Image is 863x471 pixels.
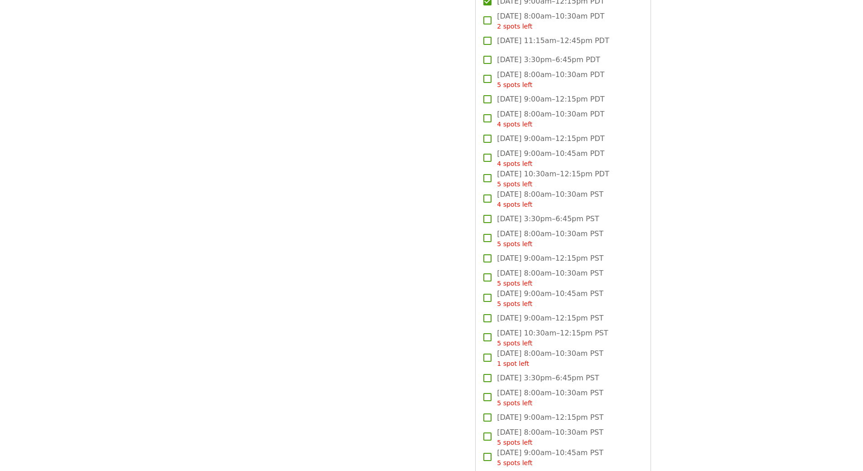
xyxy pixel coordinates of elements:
[497,160,532,167] span: 4 spots left
[497,23,532,30] span: 2 spots left
[497,427,603,447] span: [DATE] 8:00am–10:30am PST
[497,180,532,188] span: 5 spots left
[497,280,532,287] span: 5 spots left
[497,399,532,407] span: 5 spots left
[497,288,603,309] span: [DATE] 9:00am–10:45am PST
[497,228,603,249] span: [DATE] 8:00am–10:30am PST
[497,328,608,348] span: [DATE] 10:30am–12:15pm PST
[497,373,599,384] span: [DATE] 3:30pm–6:45pm PST
[497,340,532,347] span: 5 spots left
[497,54,600,65] span: [DATE] 3:30pm–6:45pm PDT
[497,447,603,468] span: [DATE] 9:00am–10:45am PST
[497,35,609,46] span: [DATE] 11:15am–12:45pm PDT
[497,11,604,31] span: [DATE] 8:00am–10:30am PDT
[497,388,603,408] span: [DATE] 8:00am–10:30am PST
[497,148,604,169] span: [DATE] 9:00am–10:45am PDT
[497,268,603,288] span: [DATE] 8:00am–10:30am PST
[497,439,532,446] span: 5 spots left
[497,253,603,264] span: [DATE] 9:00am–12:15pm PST
[497,133,604,144] span: [DATE] 9:00am–12:15pm PDT
[497,360,529,367] span: 1 spot left
[497,69,604,90] span: [DATE] 8:00am–10:30am PDT
[497,240,532,248] span: 5 spots left
[497,94,604,105] span: [DATE] 9:00am–12:15pm PDT
[497,300,532,307] span: 5 spots left
[497,109,604,129] span: [DATE] 8:00am–10:30am PDT
[497,459,532,466] span: 5 spots left
[497,201,532,208] span: 4 spots left
[497,121,532,128] span: 4 spots left
[497,412,603,423] span: [DATE] 9:00am–12:15pm PST
[497,189,603,209] span: [DATE] 8:00am–10:30am PST
[497,214,599,224] span: [DATE] 3:30pm–6:45pm PST
[497,81,532,88] span: 5 spots left
[497,169,609,189] span: [DATE] 10:30am–12:15pm PDT
[497,313,603,324] span: [DATE] 9:00am–12:15pm PST
[497,348,603,369] span: [DATE] 8:00am–10:30am PST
